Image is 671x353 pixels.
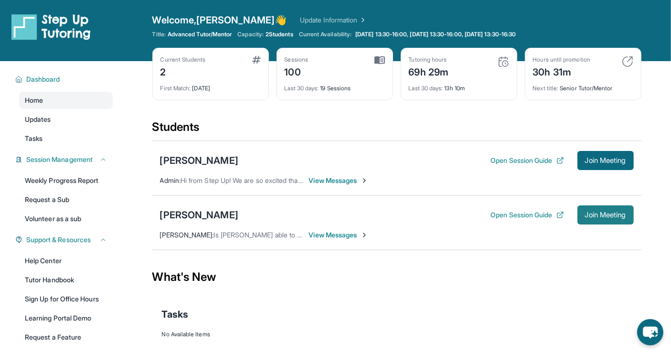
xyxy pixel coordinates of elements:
img: logo [11,13,91,40]
img: card [498,56,509,67]
div: 13h 10m [409,79,509,92]
a: Weekly Progress Report [19,172,113,189]
img: Chevron-Right [361,231,368,239]
div: Hours until promotion [533,56,590,64]
a: Updates [19,111,113,128]
span: Join Meeting [585,212,626,218]
span: Dashboard [26,75,60,84]
span: Session Management [26,155,93,164]
div: [PERSON_NAME] [160,154,238,167]
img: Chevron-Right [361,177,368,184]
a: Volunteer as a sub [19,210,113,227]
div: Senior Tutor/Mentor [533,79,633,92]
div: What's New [152,256,641,298]
div: Current Students [160,56,206,64]
div: 69h 29m [409,64,449,79]
span: Capacity: [237,31,264,38]
span: 2 Students [266,31,293,38]
span: Advanced Tutor/Mentor [168,31,232,38]
span: Next title : [533,85,559,92]
span: View Messages [309,230,369,240]
span: [DATE] 13:30-16:00, [DATE] 13:30-16:00, [DATE] 13:30-16:30 [355,31,516,38]
a: Home [19,92,113,109]
span: Title: [152,31,166,38]
button: Join Meeting [577,205,634,225]
div: No Available Items [162,331,632,338]
img: card [374,56,385,64]
div: 30h 31m [533,64,590,79]
button: Dashboard [22,75,107,84]
img: card [622,56,633,67]
button: Join Meeting [577,151,634,170]
span: Is [PERSON_NAME] able to log back in? [214,231,333,239]
button: chat-button [637,319,663,345]
span: Last 30 days : [285,85,319,92]
div: Tutoring hours [409,56,449,64]
button: Open Session Guide [490,156,564,165]
button: Support & Resources [22,235,107,245]
span: Tasks [162,308,188,321]
span: First Match : [160,85,191,92]
div: [DATE] [160,79,261,92]
img: card [252,56,261,64]
span: [PERSON_NAME] : [160,231,214,239]
a: Help Center [19,252,113,269]
img: Chevron Right [357,15,367,25]
div: Sessions [285,56,309,64]
div: 2 [160,64,206,79]
button: Session Management [22,155,107,164]
a: [DATE] 13:30-16:00, [DATE] 13:30-16:00, [DATE] 13:30-16:30 [353,31,518,38]
a: Tutor Handbook [19,271,113,289]
span: View Messages [309,176,369,185]
button: Open Session Guide [490,210,564,220]
span: Tasks [25,134,43,143]
span: Support & Resources [26,235,91,245]
span: Last 30 days : [409,85,443,92]
div: [PERSON_NAME] [160,208,238,222]
span: Admin : [160,176,181,184]
span: Current Availability: [299,31,351,38]
span: Home [25,96,43,105]
a: Learning Portal Demo [19,310,113,327]
div: Students [152,119,641,140]
a: Tasks [19,130,113,147]
span: Join Meeting [585,158,626,163]
a: Sign Up for Office Hours [19,290,113,308]
a: Request a Feature [19,329,113,346]
div: 19 Sessions [285,79,385,92]
span: Updates [25,115,51,124]
a: Update Information [300,15,367,25]
div: 100 [285,64,309,79]
span: Welcome, [PERSON_NAME] 👋 [152,13,287,27]
a: Request a Sub [19,191,113,208]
